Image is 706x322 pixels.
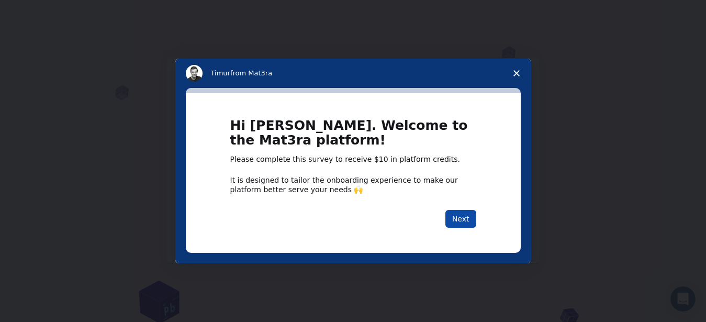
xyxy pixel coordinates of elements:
[445,210,476,228] button: Next
[230,175,476,194] div: It is designed to tailor the onboarding experience to make our platform better serve your needs 🙌
[502,59,531,88] span: Close survey
[21,7,57,17] span: Support
[186,65,203,82] img: Profile image for Timur
[230,118,476,154] h1: Hi [PERSON_NAME]. Welcome to the Mat3ra platform!
[230,69,272,77] span: from Mat3ra
[230,154,476,165] div: Please complete this survey to receive $10 in platform credits.
[211,69,230,77] span: Timur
